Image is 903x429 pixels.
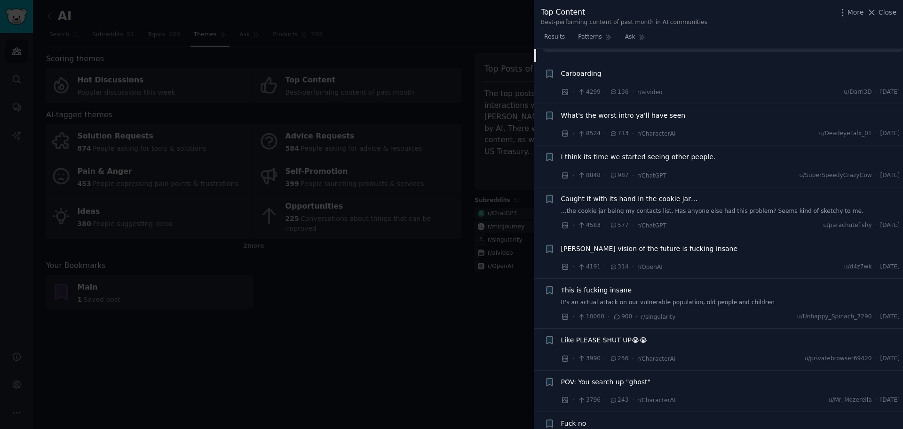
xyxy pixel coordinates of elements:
span: u/Darri3D [844,88,871,97]
span: u/d4z7wk [844,263,872,271]
span: Patterns [578,33,602,41]
span: · [604,170,606,180]
a: I think its time we started seeing other people. [561,152,716,162]
button: Close [867,8,896,17]
span: · [572,262,574,272]
span: · [635,312,637,322]
span: More [848,8,864,17]
a: Like PLEASE SHUT UP😭😭 [561,335,647,345]
span: u/parachutefishy [823,221,871,230]
span: 4191 [578,263,601,271]
span: [DATE] [880,171,900,180]
span: · [875,130,877,138]
span: · [604,262,606,272]
span: [DATE] [880,263,900,271]
span: 136 [610,88,629,97]
span: · [572,220,574,230]
span: Ask [625,33,635,41]
a: …the cookie jar being my contacts list. Has anyone else had this problem? Seems kind of sketchy t... [561,207,900,216]
span: Carboarding [561,69,602,79]
span: · [572,354,574,364]
span: · [608,312,610,322]
button: More [838,8,864,17]
a: This is fucking insane [561,285,632,295]
span: · [572,129,574,138]
span: 10060 [578,313,604,321]
span: [DATE] [880,221,900,230]
span: [DATE] [880,88,900,97]
a: Caught it with its hand in the cookie jar… [561,194,697,204]
span: · [604,129,606,138]
span: [DATE] [880,130,900,138]
span: r/aivideo [637,89,663,96]
span: r/singularity [641,314,676,320]
span: · [604,395,606,405]
span: [DATE] [880,313,900,321]
span: u/DeadeyeFalx_01 [819,130,871,138]
span: · [875,221,877,230]
a: POV: You search up "ghost" [561,377,651,387]
span: · [632,354,634,364]
span: · [632,262,634,272]
a: Results [541,30,568,49]
span: · [875,355,877,363]
span: r/ChatGPT [637,222,666,229]
span: 987 [610,171,629,180]
span: [DATE] [880,355,900,363]
span: u/Mr_Mozerella [828,396,871,405]
span: Results [544,33,565,41]
span: 256 [610,355,629,363]
span: 8848 [578,171,601,180]
span: · [572,87,574,97]
span: · [604,87,606,97]
span: 314 [610,263,629,271]
a: [PERSON_NAME] vision of the future is fucking insane [561,244,738,254]
a: Ask [622,30,649,49]
span: · [572,312,574,322]
span: · [632,395,634,405]
span: 900 [613,313,632,321]
span: · [604,220,606,230]
span: u/SuperSpeedyCrazyCow [799,171,871,180]
span: r/ChatGPT [637,172,666,179]
span: [DATE] [880,396,900,405]
a: What's the worst intro ya'll have seen [561,111,686,121]
span: · [632,87,634,97]
a: Patterns [575,30,615,49]
span: 4299 [578,88,601,97]
div: Best-performing content of past month in AI communities [541,18,707,27]
span: 3796 [578,396,601,405]
span: · [572,395,574,405]
span: 577 [610,221,629,230]
span: · [632,129,634,138]
span: · [875,396,877,405]
span: r/CharacterAI [637,130,676,137]
span: r/CharacterAI [637,356,676,362]
span: · [632,220,634,230]
span: 8524 [578,130,601,138]
span: 243 [610,396,629,405]
a: Fuck no [561,419,586,429]
span: u/privatebrowser69420 [804,355,871,363]
span: · [604,354,606,364]
a: It's an actual attack on our vulnerable population, old people and children [561,299,900,307]
span: · [875,88,877,97]
span: · [875,263,877,271]
span: · [632,170,634,180]
div: Top Content [541,7,707,18]
span: 3990 [578,355,601,363]
span: r/CharacterAI [637,397,676,404]
span: · [875,313,877,321]
span: Close [879,8,896,17]
span: 4583 [578,221,601,230]
span: 713 [610,130,629,138]
span: · [875,171,877,180]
